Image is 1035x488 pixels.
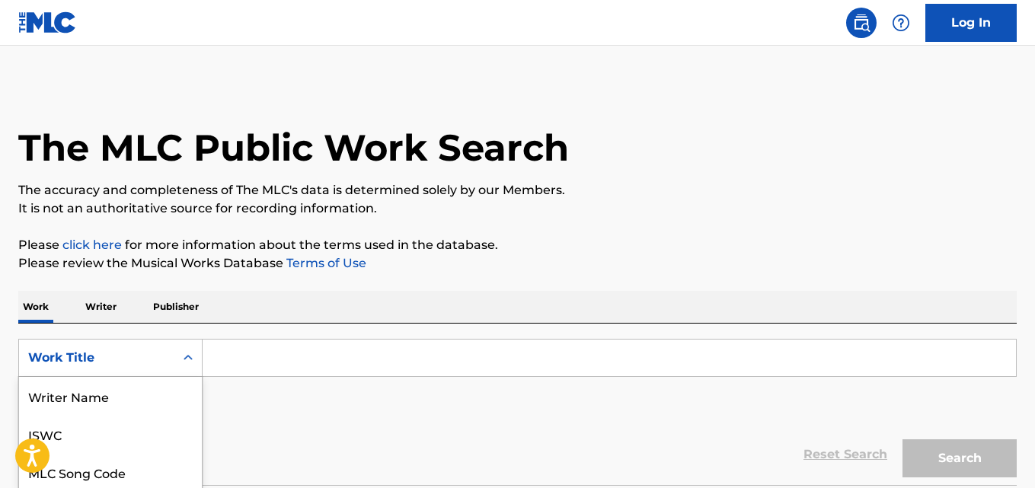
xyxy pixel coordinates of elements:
[283,256,366,270] a: Terms of Use
[19,415,202,453] div: ISWC
[18,11,77,33] img: MLC Logo
[846,8,877,38] a: Public Search
[925,4,1017,42] a: Log In
[19,377,202,415] div: Writer Name
[18,254,1017,273] p: Please review the Musical Works Database
[18,125,569,171] h1: The MLC Public Work Search
[886,8,916,38] div: Help
[81,291,121,323] p: Writer
[18,291,53,323] p: Work
[852,14,870,32] img: search
[18,236,1017,254] p: Please for more information about the terms used in the database.
[28,349,165,367] div: Work Title
[149,291,203,323] p: Publisher
[62,238,122,252] a: click here
[892,14,910,32] img: help
[18,181,1017,199] p: The accuracy and completeness of The MLC's data is determined solely by our Members.
[18,199,1017,218] p: It is not an authoritative source for recording information.
[18,339,1017,485] form: Search Form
